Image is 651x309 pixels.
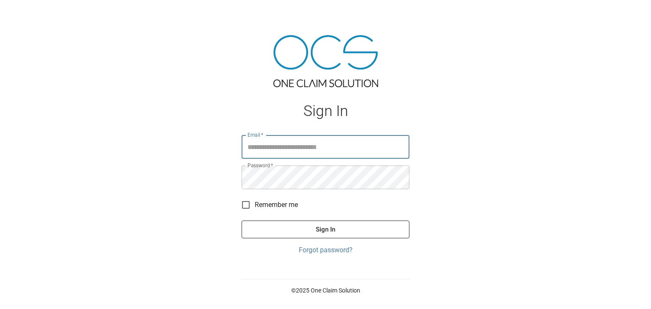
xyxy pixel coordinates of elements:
[248,162,273,169] label: Password
[10,5,44,22] img: ocs-logo-white-transparent.png
[273,35,378,87] img: ocs-logo-tra.png
[242,286,409,295] p: © 2025 One Claim Solution
[242,221,409,238] button: Sign In
[242,102,409,120] h1: Sign In
[248,131,264,138] label: Email
[255,200,298,210] span: Remember me
[242,245,409,255] a: Forgot password?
